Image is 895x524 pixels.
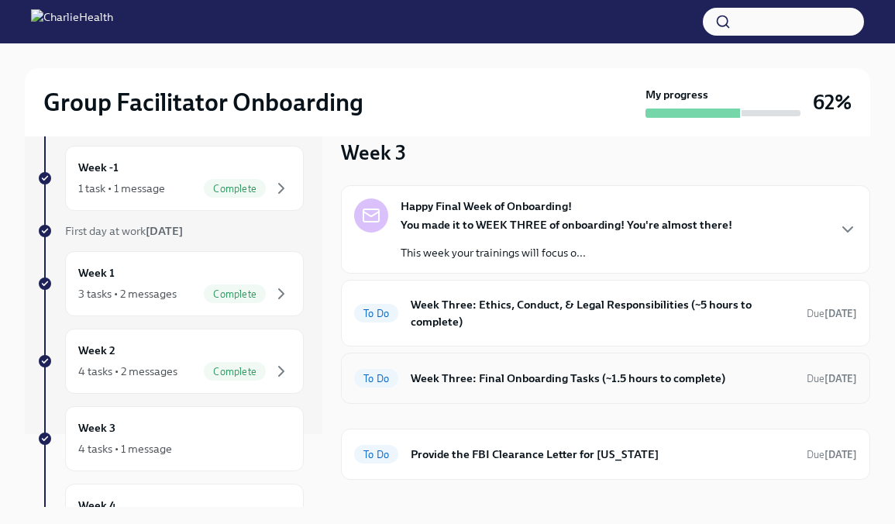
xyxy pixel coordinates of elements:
[78,497,116,514] h6: Week 4
[411,446,794,463] h6: Provide the FBI Clearance Letter for [US_STATE]
[78,181,165,196] div: 1 task • 1 message
[146,224,183,238] strong: [DATE]
[411,296,794,330] h6: Week Three: Ethics, Conduct, & Legal Responsibilities (~5 hours to complete)
[807,449,857,460] span: Due
[43,87,363,118] h2: Group Facilitator Onboarding
[411,370,794,387] h6: Week Three: Final Onboarding Tasks (~1.5 hours to complete)
[204,183,266,195] span: Complete
[824,308,857,319] strong: [DATE]
[78,364,177,379] div: 4 tasks • 2 messages
[341,139,406,167] h3: Week 3
[401,198,572,214] strong: Happy Final Week of Onboarding!
[807,373,857,384] span: Due
[807,447,857,462] span: October 8th, 2025 10:00
[204,288,266,300] span: Complete
[401,218,732,232] strong: You made it to WEEK THREE of onboarding! You're almost there!
[813,88,852,116] h3: 62%
[78,264,115,281] h6: Week 1
[354,442,857,467] a: To DoProvide the FBI Clearance Letter for [US_STATE]Due[DATE]
[354,293,857,333] a: To DoWeek Three: Ethics, Conduct, & Legal Responsibilities (~5 hours to complete)Due[DATE]
[37,146,304,211] a: Week -11 task • 1 messageComplete
[807,308,857,319] span: Due
[401,245,732,260] p: This week your trainings will focus o...
[37,251,304,316] a: Week 13 tasks • 2 messagesComplete
[78,159,119,176] h6: Week -1
[807,306,857,321] span: September 23rd, 2025 10:00
[645,87,708,102] strong: My progress
[78,342,115,359] h6: Week 2
[354,366,857,391] a: To DoWeek Three: Final Onboarding Tasks (~1.5 hours to complete)Due[DATE]
[37,406,304,471] a: Week 34 tasks • 1 message
[807,371,857,386] span: September 21st, 2025 10:00
[354,449,398,460] span: To Do
[78,441,172,457] div: 4 tasks • 1 message
[204,366,266,377] span: Complete
[37,223,304,239] a: First day at work[DATE]
[354,373,398,384] span: To Do
[37,329,304,394] a: Week 24 tasks • 2 messagesComplete
[65,224,183,238] span: First day at work
[824,373,857,384] strong: [DATE]
[824,449,857,460] strong: [DATE]
[354,308,398,319] span: To Do
[78,286,177,302] div: 3 tasks • 2 messages
[78,419,115,436] h6: Week 3
[31,9,113,34] img: CharlieHealth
